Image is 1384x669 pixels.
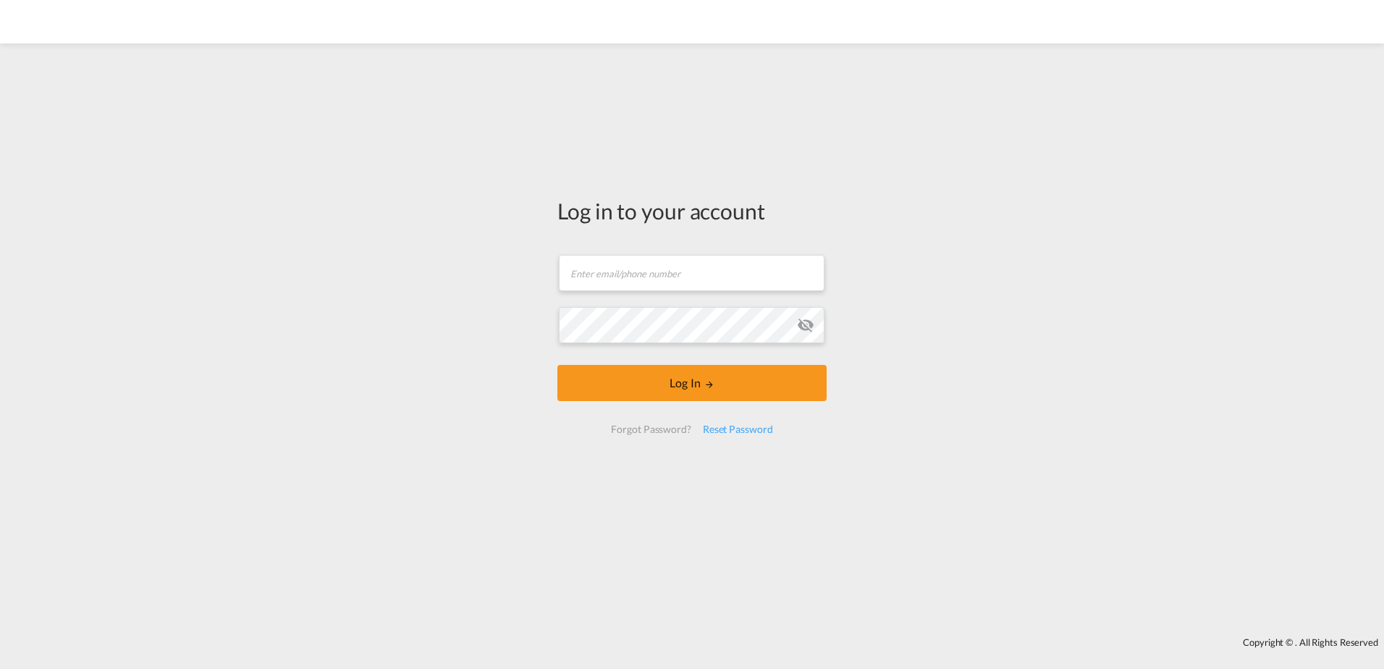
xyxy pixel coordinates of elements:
div: Forgot Password? [605,416,696,442]
div: Reset Password [697,416,779,442]
input: Enter email/phone number [559,255,824,291]
button: LOGIN [557,365,827,401]
div: Log in to your account [557,195,827,226]
md-icon: icon-eye-off [797,316,814,334]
